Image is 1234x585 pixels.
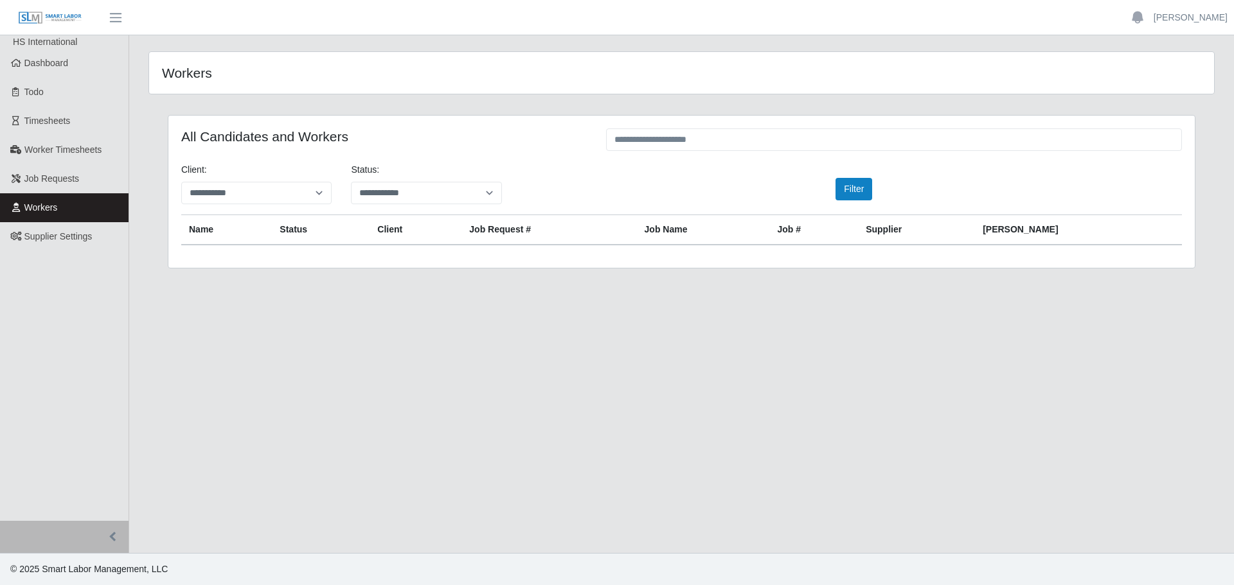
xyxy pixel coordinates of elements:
[162,65,584,81] h4: Workers
[858,215,975,245] th: Supplier
[975,215,1182,245] th: [PERSON_NAME]
[272,215,370,245] th: Status
[24,58,69,68] span: Dashboard
[637,215,770,245] th: Job Name
[370,215,461,245] th: Client
[181,215,272,245] th: Name
[836,178,872,200] button: Filter
[24,173,80,184] span: Job Requests
[18,11,82,25] img: SLM Logo
[24,87,44,97] span: Todo
[181,128,587,144] h4: All Candidates and Workers
[13,37,77,47] span: HS International
[769,215,858,245] th: Job #
[1154,11,1228,24] a: [PERSON_NAME]
[24,231,93,241] span: Supplier Settings
[24,144,102,155] span: Worker Timesheets
[351,163,379,177] label: Status:
[10,564,168,574] span: © 2025 Smart Labor Management, LLC
[181,163,207,177] label: Client:
[24,116,71,126] span: Timesheets
[461,215,636,245] th: Job Request #
[24,202,58,213] span: Workers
